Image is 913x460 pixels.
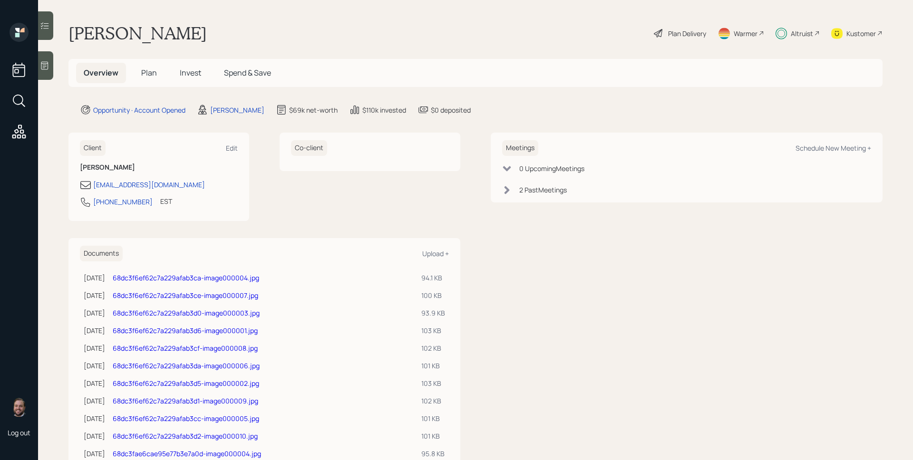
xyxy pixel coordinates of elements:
[84,378,105,388] div: [DATE]
[668,29,706,38] div: Plan Delivery
[421,326,445,335] div: 103 KB
[113,414,259,423] a: 68dc3f6ef62c7a229afab3cc-image000005.jpg
[791,29,813,38] div: Altruist
[113,361,260,370] a: 68dc3f6ef62c7a229afab3da-image000006.jpg
[80,246,123,261] h6: Documents
[113,326,258,335] a: 68dc3f6ef62c7a229afab3d6-image000001.jpg
[291,140,327,156] h6: Co-client
[180,67,201,78] span: Invest
[93,197,153,207] div: [PHONE_NUMBER]
[421,273,445,283] div: 94.1 KB
[421,343,445,353] div: 102 KB
[84,361,105,371] div: [DATE]
[84,326,105,335] div: [DATE]
[421,449,445,459] div: 95.8 KB
[519,185,567,195] div: 2 Past Meeting s
[210,105,264,115] div: [PERSON_NAME]
[422,249,449,258] div: Upload +
[421,290,445,300] div: 100 KB
[8,428,30,437] div: Log out
[80,140,106,156] h6: Client
[362,105,406,115] div: $110k invested
[141,67,157,78] span: Plan
[68,23,207,44] h1: [PERSON_NAME]
[93,105,185,115] div: Opportunity · Account Opened
[502,140,538,156] h6: Meetings
[421,431,445,441] div: 101 KB
[113,344,258,353] a: 68dc3f6ef62c7a229afab3cf-image000008.jpg
[113,396,258,405] a: 68dc3f6ef62c7a229afab3d1-image000009.jpg
[421,413,445,423] div: 101 KB
[84,308,105,318] div: [DATE]
[84,431,105,441] div: [DATE]
[113,273,259,282] a: 68dc3f6ef62c7a229afab3ca-image000004.jpg
[421,378,445,388] div: 103 KB
[84,343,105,353] div: [DATE]
[84,67,118,78] span: Overview
[80,163,238,172] h6: [PERSON_NAME]
[421,396,445,406] div: 102 KB
[113,431,258,441] a: 68dc3f6ef62c7a229afab3d2-image000010.jpg
[734,29,758,38] div: Warmer
[289,105,338,115] div: $69k net-worth
[519,163,584,173] div: 0 Upcoming Meeting s
[846,29,876,38] div: Kustomer
[84,396,105,406] div: [DATE]
[84,273,105,283] div: [DATE]
[113,308,260,317] a: 68dc3f6ef62c7a229afab3d0-image000003.jpg
[113,291,258,300] a: 68dc3f6ef62c7a229afab3ce-image000007.jpg
[84,413,105,423] div: [DATE]
[113,449,261,458] a: 68dc3fae6cae95e77b3e7a0d-image000004.jpg
[10,398,29,417] img: james-distasi-headshot.png
[421,308,445,318] div: 93.9 KB
[93,180,205,190] div: [EMAIL_ADDRESS][DOMAIN_NAME]
[226,144,238,153] div: Edit
[421,361,445,371] div: 101 KB
[431,105,471,115] div: $0 deposited
[84,290,105,300] div: [DATE]
[84,449,105,459] div: [DATE]
[113,379,259,388] a: 68dc3f6ef62c7a229afab3d5-image000002.jpg
[796,144,871,153] div: Schedule New Meeting +
[160,196,172,206] div: EST
[224,67,271,78] span: Spend & Save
